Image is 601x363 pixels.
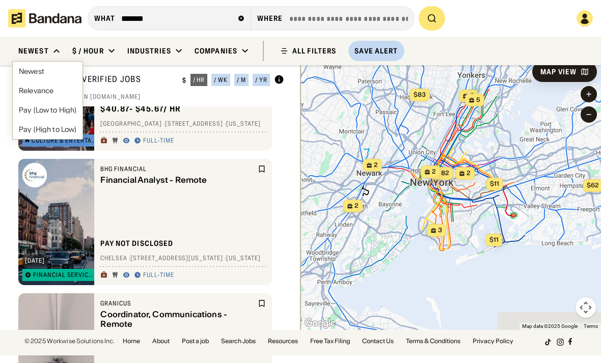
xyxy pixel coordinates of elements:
[16,106,284,363] div: grid
[467,169,471,178] span: 2
[414,91,426,98] span: $83
[100,103,181,114] div: $ 40.87 - $45.67 / hr
[214,77,228,83] div: / wk
[143,137,174,145] div: Full-time
[441,169,449,178] span: 82
[489,236,499,243] span: $11
[292,47,336,54] div: ALL FILTERS
[16,93,284,101] div: 467 "Remote " jobs on [DOMAIN_NAME]
[522,323,578,329] span: Map data ©2025 Google
[94,14,115,23] div: what
[362,338,394,344] a: Contact Us
[100,165,256,173] div: BHG Financial
[19,68,76,75] div: Newest
[16,74,174,87] div: Showing 105 Verified Jobs
[576,297,596,318] button: Map camera controls
[100,255,266,263] div: Chelsea · [STREET_ADDRESS][US_STATE] · [US_STATE]
[182,338,209,344] a: Post a job
[255,77,267,83] div: / yr
[257,14,283,23] div: Where
[303,317,337,330] img: Google
[221,338,256,344] a: Search Jobs
[100,175,256,185] div: Financial Analyst - Remote
[100,239,173,248] div: Pay not disclosed
[354,202,359,210] span: 2
[19,106,76,114] div: Pay (Low to High)
[123,338,140,344] a: Home
[587,181,599,189] span: $62
[18,46,49,55] div: Newest
[100,310,256,329] div: Coordinator, Communications - Remote
[584,323,598,329] a: Terms (opens in new tab)
[473,338,513,344] a: Privacy Policy
[100,299,256,308] div: Granicus
[127,46,171,55] div: Industries
[152,338,170,344] a: About
[268,338,298,344] a: Resources
[303,317,337,330] a: Open this area in Google Maps (opens a new window)
[540,68,577,75] div: Map View
[22,163,47,187] img: BHG Financial logo
[100,120,266,128] div: [GEOGRAPHIC_DATA] · [STREET_ADDRESS] · [US_STATE]
[32,137,96,144] div: Culture & Entertainment
[24,338,115,344] div: © 2025 Workwise Solutions Inc.
[25,258,45,264] div: [DATE]
[195,46,237,55] div: Companies
[182,76,186,85] div: $
[8,9,81,27] img: Bandana logotype
[310,338,350,344] a: Free Tax Filing
[19,126,76,133] div: Pay (High to Low)
[490,180,499,187] span: $11
[470,92,474,100] span: 3
[237,77,246,83] div: / m
[72,46,104,55] div: $ / hour
[193,77,205,83] div: / hr
[406,338,460,344] a: Terms & Conditions
[354,46,398,55] div: Save Alert
[19,87,76,94] div: Relevance
[33,272,96,278] div: Financial Services
[374,161,378,170] span: 2
[438,226,442,235] span: 3
[432,167,436,176] span: 2
[476,96,480,104] span: 5
[143,271,174,280] div: Full-time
